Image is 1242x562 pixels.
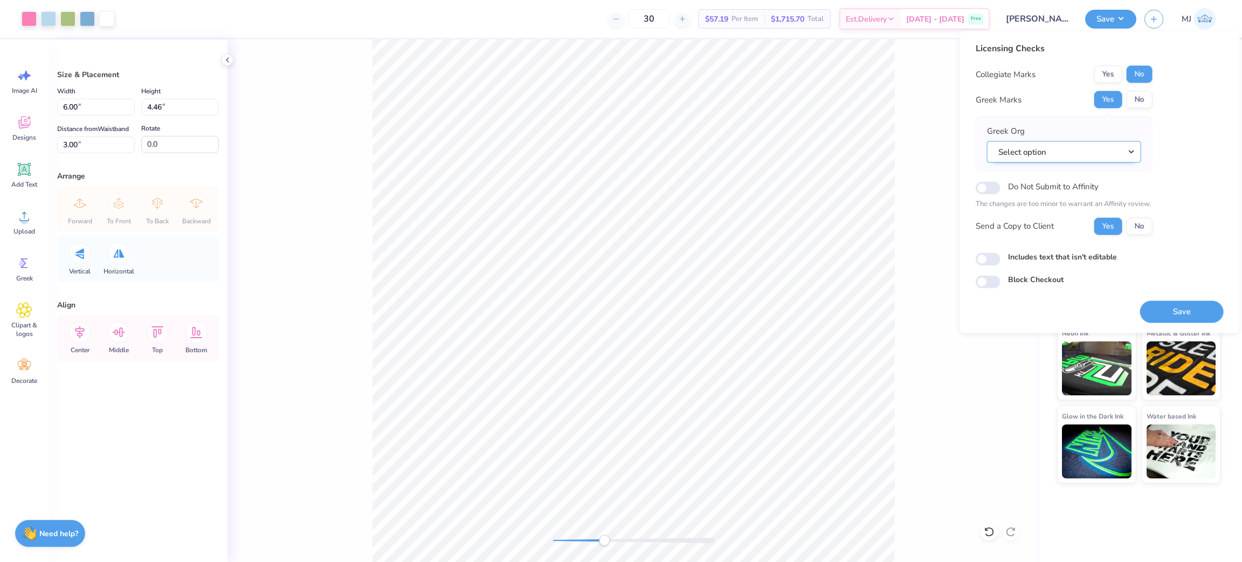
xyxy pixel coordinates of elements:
button: Yes [1094,91,1122,108]
span: Vertical [69,267,91,276]
span: Bottom [185,346,207,354]
label: Height [141,85,161,98]
span: Top [152,346,163,354]
label: Do Not Submit to Affinity [1008,180,1099,194]
img: Neon Ink [1062,341,1131,395]
label: Rotate [141,122,160,135]
button: No [1127,66,1153,83]
strong: Need help? [39,529,78,539]
span: $57.19 [705,13,728,25]
button: Select option [987,141,1141,163]
img: Water based Ink [1147,424,1216,478]
span: Est. Delivery [846,13,887,25]
div: Size & Placement [57,69,219,80]
div: Arrange [57,170,219,182]
span: Clipart & logos [6,321,42,338]
img: Glow in the Dark Ink [1062,424,1131,478]
div: Greek Marks [976,93,1022,106]
span: Greek [16,274,33,283]
span: Add Text [11,180,37,189]
div: Send a Copy to Client [976,220,1054,232]
span: Neon Ink [1062,327,1088,339]
label: Width [57,85,75,98]
label: Greek Org [987,125,1025,138]
span: Designs [12,133,36,142]
span: Glow in the Dark Ink [1062,410,1123,422]
label: Distance from Waistband [57,122,129,135]
span: [DATE] - [DATE] [906,13,964,25]
img: Metallic & Glitter Ink [1147,341,1216,395]
span: Upload [13,227,35,236]
span: Free [971,15,981,23]
img: Mark Joshua Mullasgo [1194,8,1216,30]
span: Total [808,13,824,25]
span: Center [71,346,89,354]
span: Middle [109,346,129,354]
span: Horizontal [103,267,134,276]
p: The changes are too minor to warrant an Affinity review. [976,199,1153,210]
span: Decorate [11,376,37,385]
button: Yes [1094,66,1122,83]
a: MJ [1177,8,1220,30]
div: Collegiate Marks [976,68,1036,80]
button: Save [1140,300,1224,323]
button: Save [1085,10,1136,29]
button: Yes [1094,217,1122,235]
span: $1,715.70 [771,13,804,25]
span: Metallic & Glitter Ink [1147,327,1210,339]
label: Includes text that isn't editable [1008,251,1117,262]
div: Licensing Checks [976,42,1153,55]
div: Accessibility label [599,535,610,546]
span: Water based Ink [1147,410,1196,422]
button: No [1127,217,1153,235]
input: Untitled Design [998,8,1077,30]
span: Per Item [732,13,758,25]
span: Image AI [12,86,37,95]
span: MJ [1182,13,1191,25]
label: Block Checkout [1008,273,1064,285]
div: Align [57,299,219,311]
button: No [1127,91,1153,108]
input: – – [628,9,670,29]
